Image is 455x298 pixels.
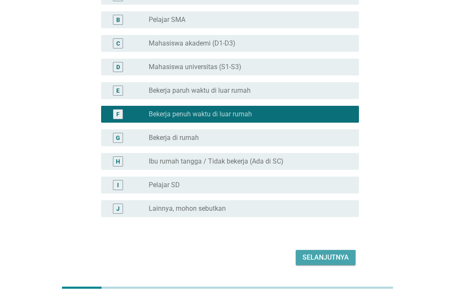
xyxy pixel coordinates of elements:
[149,39,236,48] label: Mahasiswa akademi (D1-D3)
[116,39,120,48] div: C
[116,62,120,71] div: D
[149,110,252,118] label: Bekerja penuh waktu di luar rumah
[149,181,180,189] label: Pelajar SD
[116,133,120,142] div: G
[296,250,356,265] button: Selanjutnya
[116,86,120,95] div: E
[116,15,120,24] div: B
[116,110,120,118] div: F
[116,157,120,166] div: H
[149,63,241,71] label: Mahasiswa universitas (S1-S3)
[149,204,226,213] label: Lainnya, mohon sebutkan
[302,252,349,263] div: Selanjutnya
[117,180,119,189] div: I
[149,16,185,24] label: Pelajar SMA
[149,86,251,95] label: Bekerja paruh waktu di luar rumah
[116,204,120,213] div: J
[149,134,199,142] label: Bekerja di rumah
[149,157,284,166] label: Ibu rumah tangga / Tidak bekerja (Ada di SC)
